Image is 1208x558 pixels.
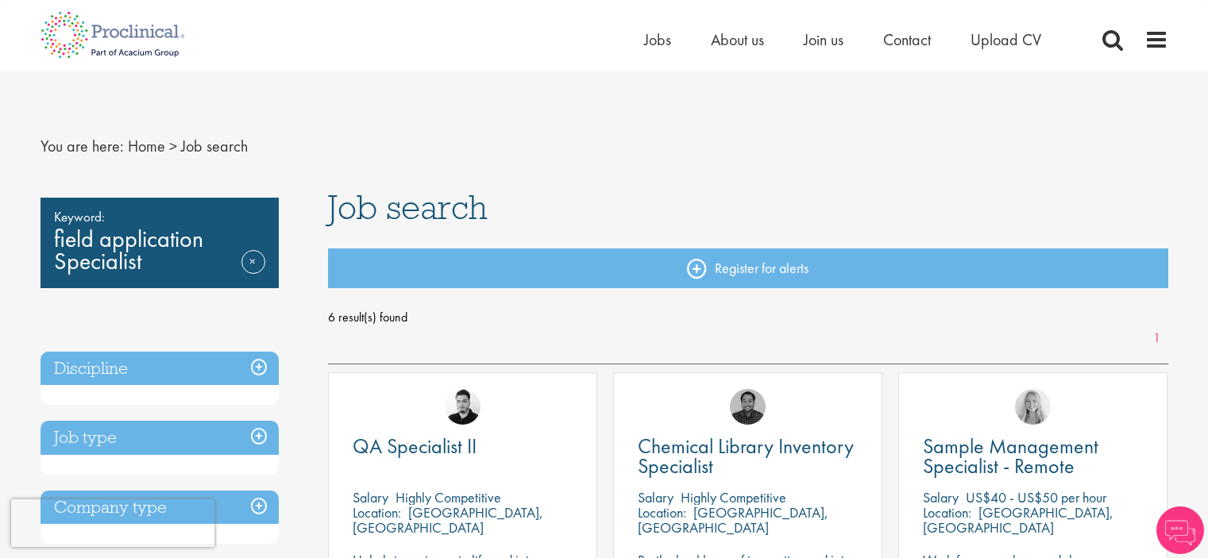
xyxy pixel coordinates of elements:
[41,136,124,156] span: You are here:
[41,421,279,455] h3: Job type
[883,29,931,50] a: Contact
[54,206,265,228] span: Keyword:
[923,503,971,521] span: Location:
[169,136,177,156] span: >
[41,352,279,386] h3: Discipline
[41,198,279,288] div: field application Specialist
[644,29,671,50] a: Jobs
[11,499,214,547] iframe: reCAPTCHA
[1145,329,1168,348] a: 1
[923,437,1143,476] a: Sample Management Specialist - Remote
[1156,506,1204,554] img: Chatbot
[353,437,573,456] a: QA Specialist II
[353,503,401,521] span: Location:
[181,136,248,156] span: Job search
[923,503,1113,537] p: [GEOGRAPHIC_DATA], [GEOGRAPHIC_DATA]
[1015,389,1051,425] img: Shannon Briggs
[41,491,279,525] h3: Company type
[638,433,854,479] span: Chemical Library Inventory Specialist
[328,248,1168,288] a: Register for alerts
[638,503,686,521] span: Location:
[328,306,1168,329] span: 6 result(s) found
[923,488,959,506] span: Salary
[923,433,1098,479] span: Sample Management Specialist - Remote
[328,186,488,229] span: Job search
[966,488,1106,506] p: US$40 - US$50 per hour
[711,29,764,50] a: About us
[241,250,265,296] a: Remove
[638,503,828,537] p: [GEOGRAPHIC_DATA], [GEOGRAPHIC_DATA]
[638,488,673,506] span: Salary
[396,488,501,506] p: Highly Competitive
[353,488,388,506] span: Salary
[445,389,480,425] img: Anderson Maldonado
[681,488,786,506] p: Highly Competitive
[638,437,858,476] a: Chemical Library Inventory Specialist
[353,503,543,537] p: [GEOGRAPHIC_DATA], [GEOGRAPHIC_DATA]
[804,29,843,50] a: Join us
[353,433,477,460] span: QA Specialist II
[128,136,165,156] a: breadcrumb link
[730,389,766,425] img: Mike Raletz
[971,29,1041,50] a: Upload CV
